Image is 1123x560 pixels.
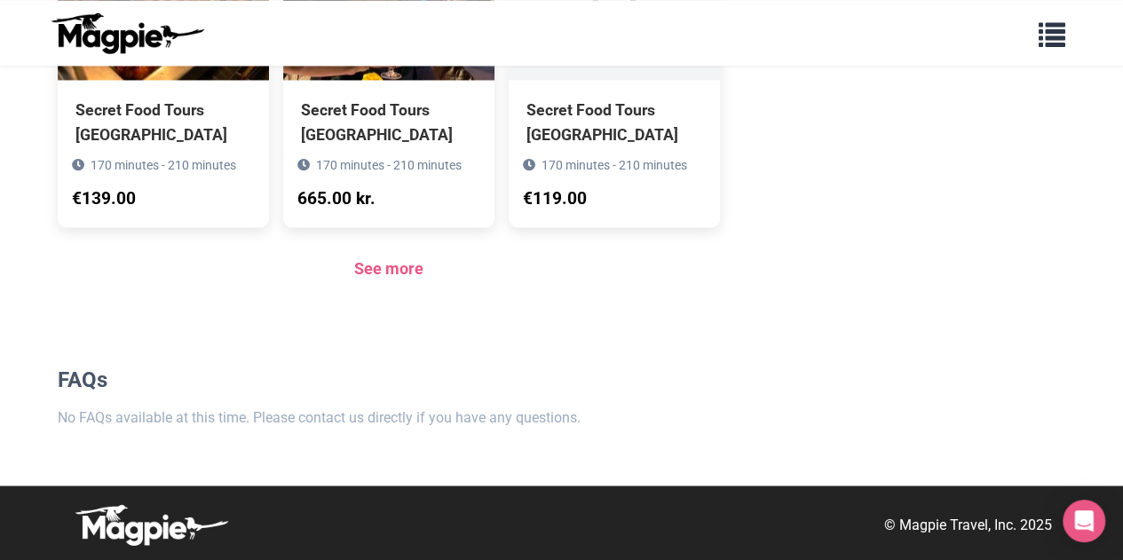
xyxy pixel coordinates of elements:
span: 170 minutes - 210 minutes [316,158,462,172]
img: logo-white-d94fa1abed81b67a048b3d0f0ab5b955.png [71,503,231,546]
div: Open Intercom Messenger [1063,500,1105,542]
div: Secret Food Tours [GEOGRAPHIC_DATA] [301,98,477,147]
a: See more [354,258,423,277]
div: 665.00 kr. [297,185,376,213]
h2: FAQs [58,367,721,392]
div: €139.00 [72,185,136,213]
span: 170 minutes - 210 minutes [542,158,687,172]
div: €119.00 [523,185,587,213]
img: logo-ab69f6fb50320c5b225c76a69d11143b.png [47,12,207,54]
div: Secret Food Tours [GEOGRAPHIC_DATA] [75,98,251,147]
span: 170 minutes - 210 minutes [91,158,236,172]
p: © Magpie Travel, Inc. 2025 [884,513,1052,536]
p: No FAQs available at this time. Please contact us directly if you have any questions. [58,406,721,429]
div: Secret Food Tours [GEOGRAPHIC_DATA] [526,98,702,147]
